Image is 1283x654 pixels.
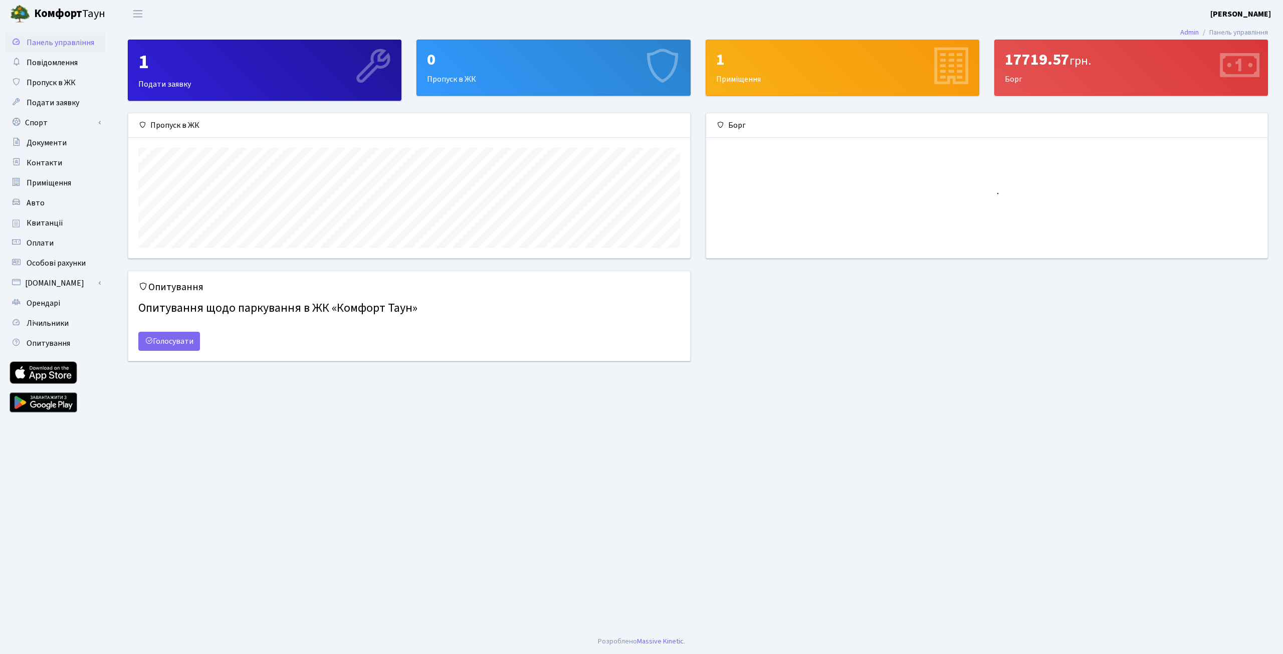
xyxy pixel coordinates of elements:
a: Подати заявку [5,93,105,113]
a: 0Пропуск в ЖК [416,40,690,96]
a: Лічильники [5,313,105,333]
span: Контакти [27,157,62,168]
a: Голосувати [138,332,200,351]
a: Квитанції [5,213,105,233]
span: Подати заявку [27,97,79,108]
a: Admin [1180,27,1199,38]
a: [DOMAIN_NAME] [5,273,105,293]
a: 1Приміщення [706,40,979,96]
b: [PERSON_NAME] [1210,9,1271,20]
img: logo.png [10,4,30,24]
a: Massive Kinetic [637,636,684,646]
span: Опитування [27,338,70,349]
a: Пропуск в ЖК [5,73,105,93]
button: Переключити навігацію [125,6,150,22]
a: Панель управління [5,33,105,53]
h4: Опитування щодо паркування в ЖК «Комфорт Таун» [138,297,680,320]
div: Пропуск в ЖК [417,40,690,95]
a: 1Подати заявку [128,40,401,101]
div: Подати заявку [128,40,401,100]
div: 0 [427,50,680,69]
div: 17719.57 [1005,50,1257,69]
div: Пропуск в ЖК [128,113,690,138]
div: Борг [995,40,1267,95]
a: Спорт [5,113,105,133]
span: Таун [34,6,105,23]
span: Орендарі [27,298,60,309]
span: Панель управління [27,37,94,48]
span: Повідомлення [27,57,78,68]
b: Комфорт [34,6,82,22]
a: Орендарі [5,293,105,313]
span: Пропуск в ЖК [27,77,76,88]
a: Контакти [5,153,105,173]
div: 1 [716,50,969,69]
span: Документи [27,137,67,148]
div: Приміщення [706,40,979,95]
a: Авто [5,193,105,213]
span: Особові рахунки [27,258,86,269]
a: Оплати [5,233,105,253]
a: Опитування [5,333,105,353]
span: Приміщення [27,177,71,188]
a: [PERSON_NAME] [1210,8,1271,20]
span: Оплати [27,238,54,249]
span: Лічильники [27,318,69,329]
a: Повідомлення [5,53,105,73]
div: Борг [706,113,1268,138]
a: Документи [5,133,105,153]
a: Приміщення [5,173,105,193]
a: Особові рахунки [5,253,105,273]
h5: Опитування [138,281,680,293]
li: Панель управління [1199,27,1268,38]
div: 1 [138,50,391,74]
nav: breadcrumb [1165,22,1283,43]
a: Розроблено [598,636,637,646]
span: грн. [1070,52,1091,70]
span: Авто [27,197,45,208]
div: . [598,636,685,647]
span: Квитанції [27,217,63,229]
